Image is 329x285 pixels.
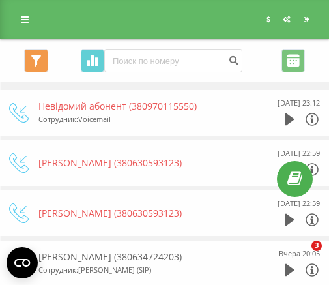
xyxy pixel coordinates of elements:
[311,241,322,251] span: 3
[104,49,242,72] input: Поиск по номеру
[38,250,235,263] div: [PERSON_NAME] (380634724203)
[279,247,320,260] div: Вчера 20:05
[38,100,235,113] div: Невідомий абонент (380970115550)
[278,197,320,210] div: [DATE] 22:59
[278,147,320,160] div: [DATE] 22:59
[38,113,235,126] div: Сотрудник : Voicemail
[38,157,235,170] div: [PERSON_NAME] (380630593123)
[38,207,235,220] div: [PERSON_NAME] (380630593123)
[7,247,38,278] button: Open CMP widget
[285,241,316,272] iframe: Intercom live chat
[278,97,320,110] div: [DATE] 23:12
[38,263,235,277] div: Сотрудник : [PERSON_NAME] (SIP)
